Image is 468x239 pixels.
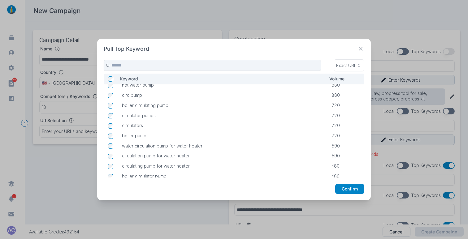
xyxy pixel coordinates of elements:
[331,82,340,87] span: 880
[122,133,323,139] p: boiler pump
[122,92,323,98] p: circ pump
[122,113,323,118] p: circulator pumps
[331,163,340,169] span: 480
[331,173,340,179] span: 480
[331,143,340,148] span: 590
[334,59,365,72] button: Exact URL
[331,113,340,118] span: 720
[329,76,357,82] p: Volume
[122,123,323,128] p: circulators
[336,63,357,68] p: Exact URL
[122,153,323,159] p: circulation pump for water heater
[331,153,340,158] span: 590
[122,103,323,108] p: boiler circulating pump
[331,103,340,108] span: 720
[122,143,323,149] p: water circulation pump for water heater
[120,76,320,82] p: Keyword
[331,92,340,98] span: 880
[122,163,323,169] p: circulating pump for water heater
[122,173,323,179] p: boiler circulator pump
[335,184,364,194] button: Confirm
[331,133,340,138] span: 720
[331,123,340,128] span: 720
[122,82,323,88] p: hot water pump
[104,45,149,53] h2: Pull Top Keyword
